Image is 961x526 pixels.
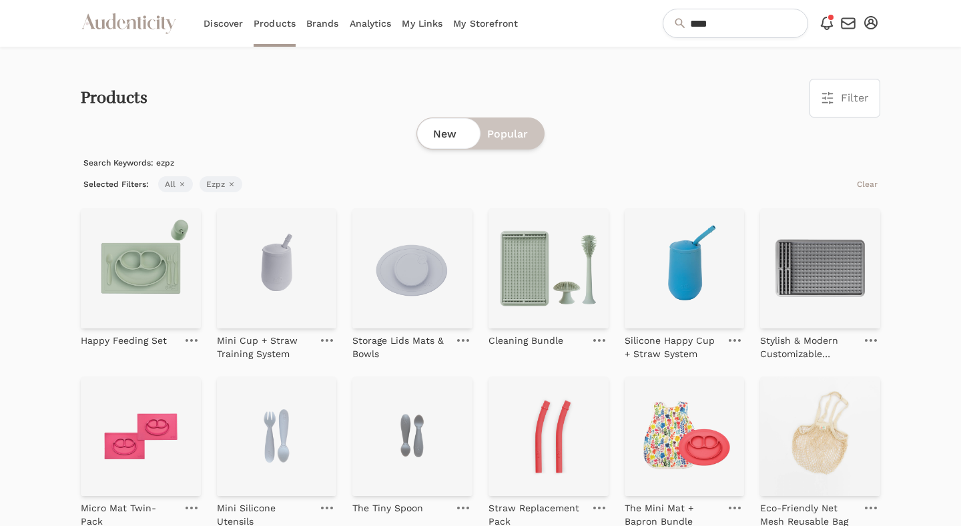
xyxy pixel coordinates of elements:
[489,208,609,328] img: Cleaning Bundle
[352,501,423,515] p: The Tiny Spoon
[81,89,147,107] h2: Products
[625,208,745,328] img: Silicone Happy Cup + Straw System
[854,176,880,192] button: Clear
[81,334,167,347] p: Happy Feeding Set
[217,376,337,497] img: Mini Silicone Utensils
[352,376,472,497] img: The Tiny Spoon
[158,176,193,192] span: All
[487,126,528,142] span: Popular
[433,126,456,142] span: New
[200,176,242,192] span: Ezpz
[489,328,563,347] a: Cleaning Bundle
[352,334,448,360] p: Storage Lids Mats & Bowls
[841,90,869,106] span: Filter
[352,496,423,515] a: The Tiny Spoon
[352,208,472,328] img: Storage Lids Mats & Bowls
[217,328,313,360] a: Mini Cup + Straw Training System
[489,376,609,497] img: Straw Replacement Pack
[81,176,151,192] span: Selected Filters:
[760,328,856,360] a: Stylish & Modern Customizable Silicone Drying Rack
[625,328,721,360] a: Silicone Happy Cup + Straw System
[217,334,313,360] p: Mini Cup + Straw Training System
[81,208,201,328] img: Happy Feeding Set
[810,79,880,117] button: Filter
[760,208,880,328] img: Stylish & Modern Customizable Silicone Drying Rack
[81,328,167,347] a: Happy Feeding Set
[760,376,880,497] img: Eco-Friendly Net Mesh Reusable Bag
[625,376,745,497] img: The Mini Mat + Bapron Bundle
[352,328,448,360] a: Storage Lids Mats & Bowls
[81,376,201,497] img: Micro Mat Twin-Pack
[217,208,337,328] img: Mini Cup + Straw Training System
[625,334,721,360] p: Silicone Happy Cup + Straw System
[489,334,563,347] p: Cleaning Bundle
[81,155,880,171] p: Search Keywords: ezpz
[760,334,856,360] p: Stylish & Modern Customizable Silicone Drying Rack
